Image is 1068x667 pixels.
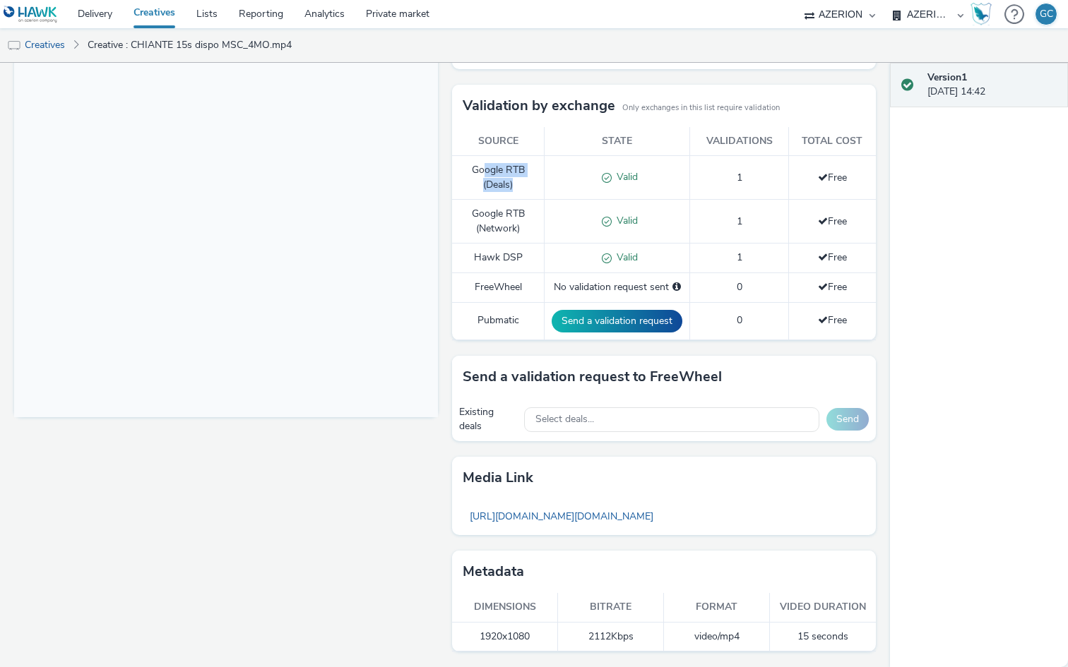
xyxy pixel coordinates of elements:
div: [DATE] 14:42 [927,71,1057,100]
button: Send a validation request [552,310,682,332]
td: FreeWheel [452,273,545,302]
td: 2112 Kbps [558,623,664,651]
th: Dimensions [452,593,558,622]
h3: Send a validation request to FreeWheel [463,366,722,387]
div: GC [1040,4,1053,25]
span: Free [818,171,847,184]
th: Source [452,127,545,156]
span: 1 [737,171,742,184]
th: State [545,127,690,156]
strong: Version 1 [927,71,967,84]
span: Free [818,280,847,294]
th: Video duration [770,593,876,622]
span: Valid [612,170,638,184]
h3: Media link [463,467,533,488]
td: Pubmatic [452,302,545,339]
span: 0 [737,280,742,294]
td: 15 seconds [770,623,876,651]
span: 1 [737,215,742,228]
div: Please select a deal below and click on Send to send a validation request to FreeWheel. [672,280,681,294]
th: Format [664,593,770,622]
a: Creative : CHIANTE 15s dispo MSC_4MO.mp4 [81,28,299,62]
span: Valid [612,214,638,227]
div: Existing deals [459,405,517,434]
span: Valid [612,251,638,264]
img: Hawk Academy [971,3,992,25]
small: Only exchanges in this list require validation [622,102,780,114]
th: Bitrate [558,593,664,622]
span: 1 [737,251,742,264]
span: Free [818,215,847,228]
h3: Validation by exchange [463,95,615,116]
span: Free [818,251,847,264]
img: tv [7,39,21,53]
th: Total cost [788,127,876,156]
th: Validations [690,127,788,156]
span: 0 [737,313,742,327]
a: [URL][DOMAIN_NAME][DOMAIN_NAME] [463,503,660,530]
span: Select deals... [535,414,594,426]
td: 1920x1080 [452,623,558,651]
a: Hawk Academy [971,3,997,25]
h3: Metadata [463,561,524,582]
img: undefined Logo [4,6,58,23]
td: Google RTB (Deals) [452,156,545,200]
td: video/mp4 [664,623,770,651]
div: No validation request sent [552,280,682,294]
td: Hawk DSP [452,244,545,273]
button: Send [826,408,869,431]
span: Free [818,313,847,327]
td: Google RTB (Network) [452,200,545,244]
